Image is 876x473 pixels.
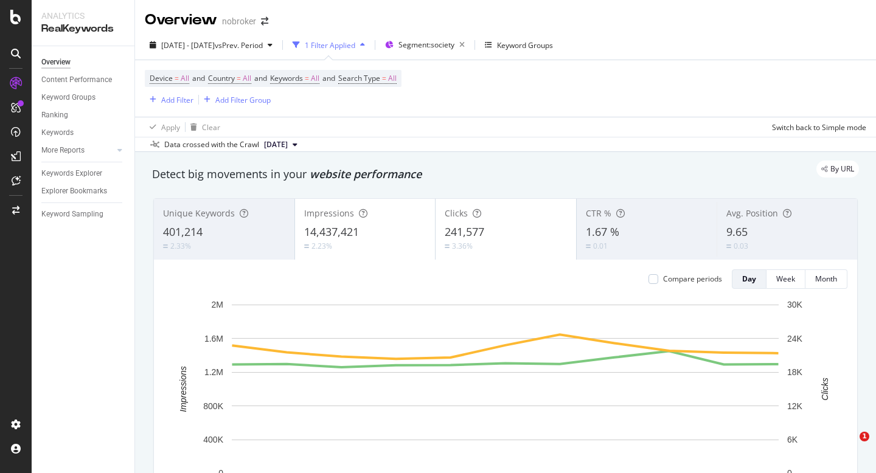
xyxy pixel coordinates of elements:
[41,167,102,180] div: Keywords Explorer
[270,73,303,83] span: Keywords
[305,73,309,83] span: =
[726,224,748,239] span: 9.65
[215,40,263,50] span: vs Prev. Period
[445,224,484,239] span: 241,577
[163,224,203,239] span: 401,214
[288,35,370,55] button: 1 Filter Applied
[767,117,866,137] button: Switch back to Simple mode
[734,241,748,251] div: 0.03
[41,91,96,104] div: Keyword Groups
[497,40,553,50] div: Keyword Groups
[150,73,173,83] span: Device
[586,207,611,219] span: CTR %
[145,35,277,55] button: [DATE] - [DATE]vsPrev. Period
[816,161,859,178] div: legacy label
[145,10,217,30] div: Overview
[398,40,454,50] span: Segment: society
[732,269,766,289] button: Day
[593,241,608,251] div: 0.01
[261,17,268,26] div: arrow-right-arrow-left
[41,144,85,157] div: More Reports
[41,185,126,198] a: Explorer Bookmarks
[161,40,215,50] span: [DATE] - [DATE]
[175,73,179,83] span: =
[41,10,125,22] div: Analytics
[304,207,354,219] span: Impressions
[586,244,591,248] img: Equal
[222,15,256,27] div: nobroker
[820,378,830,400] text: Clicks
[192,73,205,83] span: and
[480,35,558,55] button: Keyword Groups
[452,241,473,251] div: 3.36%
[766,269,805,289] button: Week
[41,22,125,36] div: RealKeywords
[830,165,854,173] span: By URL
[787,300,803,309] text: 30K
[203,401,223,411] text: 800K
[215,95,271,105] div: Add Filter Group
[445,244,450,248] img: Equal
[380,35,470,55] button: Segment:society
[772,122,866,133] div: Switch back to Simple mode
[208,73,235,83] span: Country
[41,56,71,69] div: Overview
[243,70,251,87] span: All
[860,432,869,441] span: 1
[181,70,189,87] span: All
[322,73,335,83] span: and
[199,92,271,107] button: Add Filter Group
[382,73,386,83] span: =
[41,109,126,122] a: Ranking
[742,274,756,284] div: Day
[41,144,114,157] a: More Reports
[178,366,188,412] text: Impressions
[254,73,267,83] span: and
[726,244,731,248] img: Equal
[204,334,223,344] text: 1.6M
[787,435,798,444] text: 6K
[163,244,168,248] img: Equal
[787,334,803,344] text: 24K
[161,122,180,133] div: Apply
[237,73,241,83] span: =
[41,74,126,86] a: Content Performance
[586,224,619,239] span: 1.67 %
[170,241,191,251] div: 2.33%
[212,300,223,309] text: 2M
[787,367,803,377] text: 18K
[338,73,380,83] span: Search Type
[145,117,180,137] button: Apply
[164,139,259,150] div: Data crossed with the Crawl
[41,126,126,139] a: Keywords
[41,109,68,122] div: Ranking
[726,207,778,219] span: Avg. Position
[41,208,103,221] div: Keyword Sampling
[41,208,126,221] a: Keyword Sampling
[663,274,722,284] div: Compare periods
[204,367,223,377] text: 1.2M
[41,56,126,69] a: Overview
[41,91,126,104] a: Keyword Groups
[203,435,223,444] text: 400K
[311,241,332,251] div: 2.23%
[145,92,193,107] button: Add Filter
[815,274,837,284] div: Month
[835,432,864,461] iframe: Intercom live chat
[186,117,220,137] button: Clear
[163,207,235,219] span: Unique Keywords
[41,185,107,198] div: Explorer Bookmarks
[259,137,302,152] button: [DATE]
[41,167,126,180] a: Keywords Explorer
[41,74,112,86] div: Content Performance
[264,139,288,150] span: 2025 Sep. 1st
[776,274,795,284] div: Week
[202,122,220,133] div: Clear
[445,207,468,219] span: Clicks
[41,126,74,139] div: Keywords
[787,401,803,411] text: 12K
[388,70,397,87] span: All
[305,40,355,50] div: 1 Filter Applied
[805,269,847,289] button: Month
[161,95,193,105] div: Add Filter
